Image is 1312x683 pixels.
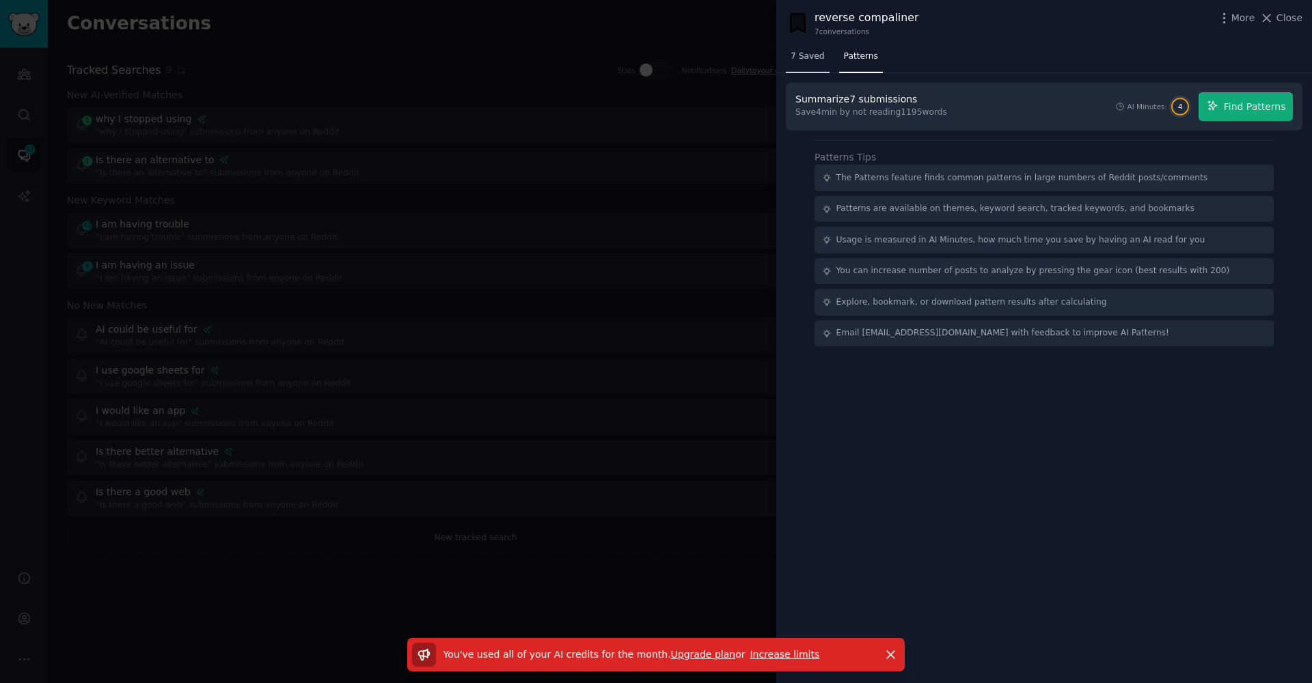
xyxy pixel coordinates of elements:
span: Find Patterns [1224,100,1286,114]
a: 7 Saved [786,46,830,74]
div: 7 conversation s [815,27,918,36]
div: The Patterns feature finds common patterns in large numbers of Reddit posts/comments [836,172,1208,184]
label: Patterns Tips [815,152,876,163]
div: or [671,649,820,660]
div: Patterns are available on themes, keyword search, tracked keywords, and bookmarks [836,203,1194,215]
div: Save 4 min by not reading 1195 words [795,107,947,119]
div: Summarize 7 submissions [795,92,917,107]
div: Email [EMAIL_ADDRESS][DOMAIN_NAME] with feedback to improve AI Patterns! [836,327,1170,339]
a: Increase limits [750,649,819,660]
div: AI Minutes: [1127,102,1167,111]
span: Patterns [844,51,878,63]
button: Find Patterns [1199,92,1293,121]
div: reverse compaliner [815,10,918,27]
div: Explore, bookmark, or download pattern results after calculating [836,296,1107,309]
div: You can increase number of posts to analyze by pressing the gear icon (best results with 200) [836,265,1230,277]
span: Close [1276,11,1302,25]
span: More [1231,11,1255,25]
a: Patterns [839,46,883,74]
span: 4 [1178,102,1183,111]
button: More [1217,11,1255,25]
span: 7 Saved [791,51,825,63]
div: Usage is measured in AI Minutes, how much time you save by having an AI read for you [836,234,1205,247]
button: Close [1259,11,1302,25]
